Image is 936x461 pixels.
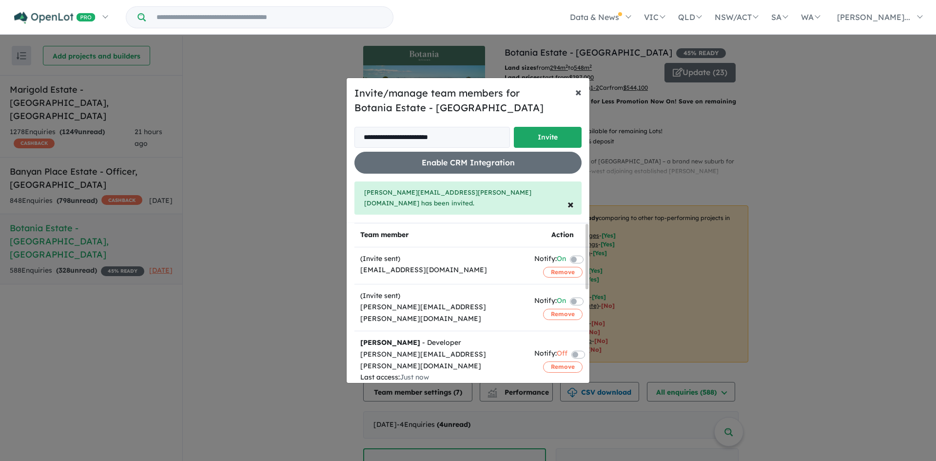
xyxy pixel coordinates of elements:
span: × [567,197,574,211]
div: Notify: [534,295,566,308]
div: (Invite sent) [360,290,523,302]
button: Close [560,190,582,218]
span: × [575,84,582,99]
div: - Developer [360,337,523,349]
span: On [557,253,566,266]
div: [PERSON_NAME][EMAIL_ADDRESS][PERSON_NAME][DOMAIN_NAME] has been invited. [354,181,582,215]
span: Just now [400,373,429,381]
div: Notify: [534,348,567,361]
span: Off [557,348,567,361]
div: Notify: [534,253,566,266]
button: Remove [543,361,583,372]
div: [PERSON_NAME][EMAIL_ADDRESS][PERSON_NAME][DOMAIN_NAME] [360,349,523,372]
strong: [PERSON_NAME] [360,338,420,347]
span: On [557,295,566,308]
div: [PERSON_NAME][EMAIL_ADDRESS][PERSON_NAME][DOMAIN_NAME] [360,301,523,325]
button: Enable CRM Integration [354,152,582,174]
span: [PERSON_NAME]... [837,12,910,22]
input: Try estate name, suburb, builder or developer [148,7,391,28]
img: Openlot PRO Logo White [14,12,96,24]
div: Last access: [360,372,523,383]
button: Invite [514,127,582,148]
button: Remove [543,309,583,320]
th: Action [528,223,597,247]
div: (Invite sent) [360,253,523,265]
button: Remove [543,267,583,278]
div: [EMAIL_ADDRESS][DOMAIN_NAME] [360,264,523,276]
th: Team member [354,223,528,247]
h5: Invite/manage team members for Botania Estate - [GEOGRAPHIC_DATA] [354,86,582,115]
